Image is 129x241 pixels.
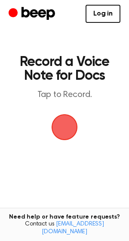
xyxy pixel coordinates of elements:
[42,221,104,235] a: [EMAIL_ADDRESS][DOMAIN_NAME]
[5,221,124,236] span: Contact us
[9,6,57,22] a: Beep
[15,90,114,100] p: Tap to Record.
[52,114,77,140] button: Beep Logo
[15,55,114,83] h1: Record a Voice Note for Docs
[86,5,120,23] a: Log in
